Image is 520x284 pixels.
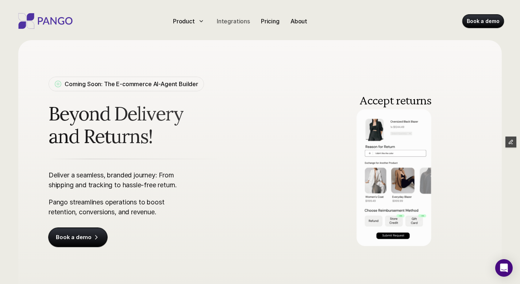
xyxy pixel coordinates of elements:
[326,93,465,107] h3: Accept returns
[312,156,323,167] img: Back Arrow
[505,137,516,147] button: Edit Framer Content
[49,228,107,247] a: Book a demo
[49,170,184,190] p: Deliver a seamless, branded journey: From shipping and tracking to hassle-free return.
[467,18,499,25] p: Book a demo
[288,15,310,27] a: About
[454,156,465,167] img: Next Arrow
[56,234,91,241] p: Book a demo
[310,77,477,246] img: Pango return management having Branded return portal embedded in the e-commerce company to handle...
[214,15,253,27] a: Integrations
[217,17,250,26] p: Integrations
[454,156,465,167] button: Next
[173,17,195,26] p: Product
[462,15,504,28] a: Book a demo
[49,102,273,148] span: Beyond Delivery and Returns!
[258,15,282,27] a: Pricing
[312,156,323,167] button: Previous
[495,259,513,277] div: Open Intercom Messenger
[138,77,305,246] img: A branded tracking portal for e-commerce companies, search order ID to track the entire product j...
[290,17,307,26] p: About
[49,197,184,217] p: Pango streamlines operations to boost retention, conversions, and revenue.
[261,17,280,26] p: Pricing
[65,80,198,88] p: Coming Soon: The E-commerce AI-Agent Builder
